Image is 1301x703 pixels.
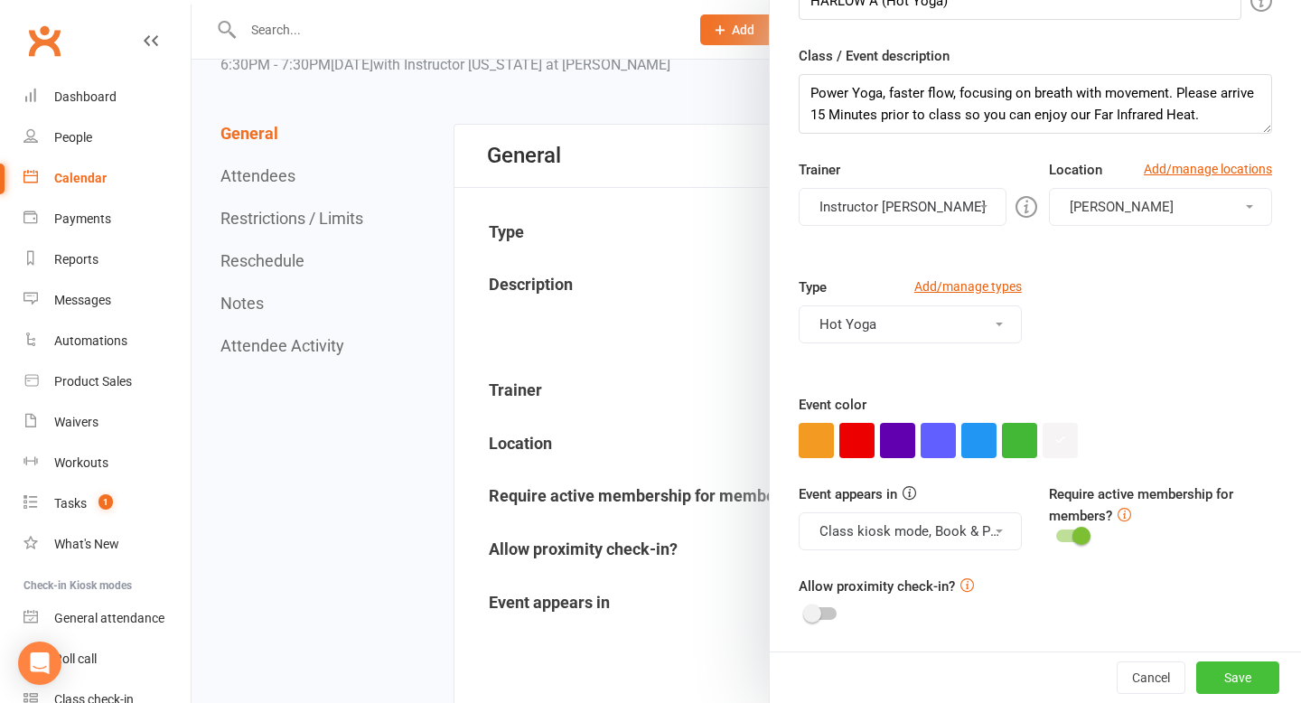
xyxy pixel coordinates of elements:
div: What's New [54,537,119,551]
a: Add/manage types [914,277,1022,296]
button: Cancel [1117,661,1185,694]
a: Workouts [23,443,191,483]
a: Dashboard [23,77,191,117]
a: Waivers [23,402,191,443]
div: Payments [54,211,111,226]
a: Reports [23,239,191,280]
div: Product Sales [54,374,132,389]
div: People [54,130,92,145]
label: Event appears in [799,483,897,505]
button: [PERSON_NAME] [1049,188,1272,226]
button: Class kiosk mode, Book & Pay, Roll call, Clubworx website calendar and Mobile app [799,512,1022,550]
button: Save [1196,661,1279,694]
div: Roll call [54,651,97,666]
button: Instructor [PERSON_NAME] [799,188,1006,226]
label: Class / Event description [799,45,950,67]
label: Require active membership for members? [1049,486,1233,524]
div: Calendar [54,171,107,185]
a: Payments [23,199,191,239]
div: Open Intercom Messenger [18,642,61,685]
span: [PERSON_NAME] [1070,199,1174,215]
a: Calendar [23,158,191,199]
a: Add/manage locations [1144,159,1272,179]
div: Automations [54,333,127,348]
div: Dashboard [54,89,117,104]
a: Automations [23,321,191,361]
a: Messages [23,280,191,321]
a: What's New [23,524,191,565]
label: Location [1049,159,1102,181]
div: Reports [54,252,98,267]
a: Tasks 1 [23,483,191,524]
button: Hot Yoga [799,305,1022,343]
div: Waivers [54,415,98,429]
label: Allow proximity check-in? [799,576,955,597]
div: General attendance [54,611,164,625]
label: Event color [799,394,866,416]
label: Type [799,277,827,298]
div: Messages [54,293,111,307]
a: Product Sales [23,361,191,402]
span: 1 [98,494,113,510]
label: Trainer [799,159,840,181]
div: Tasks [54,496,87,511]
a: People [23,117,191,158]
a: General attendance kiosk mode [23,598,191,639]
div: Workouts [54,455,108,470]
a: Roll call [23,639,191,680]
a: Clubworx [22,18,67,63]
